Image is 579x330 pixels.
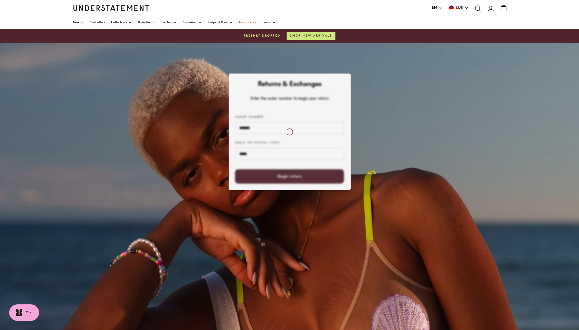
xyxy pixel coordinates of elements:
[262,21,271,24] span: Learn
[208,16,233,29] a: Leopard Print
[448,5,469,11] button: EUR
[73,5,149,11] a: Understatement Homepage
[73,32,506,40] a: Freshly droppedShop new arrivals
[161,16,177,29] a: Panties
[111,16,132,29] a: Collections
[244,34,280,38] span: Freshly dropped
[208,21,228,24] span: Leopard Print
[111,21,127,24] span: Collections
[432,5,437,11] span: EN
[26,310,33,315] span: Chat
[73,21,79,24] span: New
[183,21,197,24] span: Swimwear
[161,21,172,24] span: Panties
[239,21,256,24] span: Last Chance
[456,5,463,11] span: EUR
[262,16,276,29] a: Learn
[432,5,442,11] button: EN
[239,16,256,29] a: Last Chance
[90,16,105,29] a: Bestsellers
[9,304,39,321] button: Chat
[73,16,85,29] a: New
[138,21,150,24] span: Bralettes
[287,32,335,40] button: Shop new arrivals
[138,16,155,29] a: Bralettes
[90,21,105,24] span: Bestsellers
[183,16,202,29] a: Swimwear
